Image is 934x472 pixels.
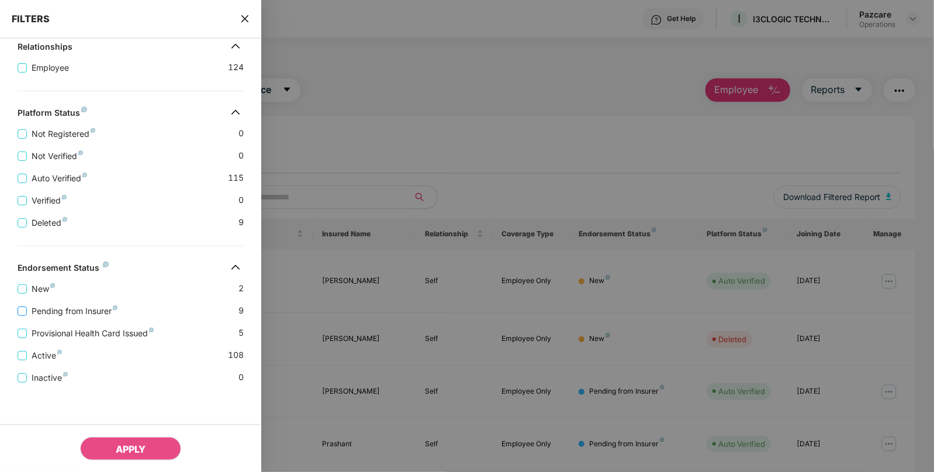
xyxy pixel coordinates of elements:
span: close [240,13,250,25]
span: Inactive [27,371,72,384]
img: svg+xml;base64,PHN2ZyB4bWxucz0iaHR0cDovL3d3dy53My5vcmcvMjAwMC9zdmciIHdpZHRoPSI4IiBoZWlnaHQ9IjgiIH... [63,217,67,222]
span: Employee [27,61,74,74]
img: svg+xml;base64,PHN2ZyB4bWxucz0iaHR0cDovL3d3dy53My5vcmcvMjAwMC9zdmciIHdpZHRoPSI4IiBoZWlnaHQ9IjgiIH... [82,173,87,177]
span: Pending from Insurer [27,305,122,318]
img: svg+xml;base64,PHN2ZyB4bWxucz0iaHR0cDovL3d3dy53My5vcmcvMjAwMC9zdmciIHdpZHRoPSIzMiIgaGVpZ2h0PSIzMi... [226,258,245,277]
span: Not Registered [27,128,100,140]
img: svg+xml;base64,PHN2ZyB4bWxucz0iaHR0cDovL3d3dy53My5vcmcvMjAwMC9zdmciIHdpZHRoPSIzMiIgaGVpZ2h0PSIzMi... [226,103,245,122]
div: Platform Status [18,108,87,122]
img: svg+xml;base64,PHN2ZyB4bWxucz0iaHR0cDovL3d3dy53My5vcmcvMjAwMC9zdmciIHdpZHRoPSI4IiBoZWlnaHQ9IjgiIH... [63,372,68,377]
span: 9 [238,216,244,229]
img: svg+xml;base64,PHN2ZyB4bWxucz0iaHR0cDovL3d3dy53My5vcmcvMjAwMC9zdmciIHdpZHRoPSI4IiBoZWlnaHQ9IjgiIH... [113,305,117,310]
img: svg+xml;base64,PHN2ZyB4bWxucz0iaHR0cDovL3d3dy53My5vcmcvMjAwMC9zdmciIHdpZHRoPSI4IiBoZWlnaHQ9IjgiIH... [149,328,154,332]
span: 0 [238,194,244,207]
span: Not Verified [27,150,88,163]
span: Auto Verified [27,172,92,185]
span: 108 [228,349,244,362]
img: svg+xml;base64,PHN2ZyB4bWxucz0iaHR0cDovL3d3dy53My5vcmcvMjAwMC9zdmciIHdpZHRoPSI4IiBoZWlnaHQ9IjgiIH... [57,350,62,354]
span: 5 [238,326,244,340]
div: Relationships [18,42,72,56]
img: svg+xml;base64,PHN2ZyB4bWxucz0iaHR0cDovL3d3dy53My5vcmcvMjAwMC9zdmciIHdpZHRoPSI4IiBoZWlnaHQ9IjgiIH... [103,261,109,267]
span: 9 [238,304,244,318]
span: 0 [238,149,244,163]
img: svg+xml;base64,PHN2ZyB4bWxucz0iaHR0cDovL3d3dy53My5vcmcvMjAwMC9zdmciIHdpZHRoPSI4IiBoZWlnaHQ9IjgiIH... [91,128,95,133]
button: APPLY [80,437,181,460]
span: FILTERS [12,13,50,25]
img: svg+xml;base64,PHN2ZyB4bWxucz0iaHR0cDovL3d3dy53My5vcmcvMjAwMC9zdmciIHdpZHRoPSI4IiBoZWlnaHQ9IjgiIH... [50,283,55,288]
span: 115 [228,171,244,185]
img: svg+xml;base64,PHN2ZyB4bWxucz0iaHR0cDovL3d3dy53My5vcmcvMjAwMC9zdmciIHdpZHRoPSIzMiIgaGVpZ2h0PSIzMi... [226,37,245,56]
span: Active [27,349,67,362]
img: svg+xml;base64,PHN2ZyB4bWxucz0iaHR0cDovL3d3dy53My5vcmcvMjAwMC9zdmciIHdpZHRoPSI4IiBoZWlnaHQ9IjgiIH... [78,150,83,155]
span: Deleted [27,216,72,229]
div: Endorsement Status [18,263,109,277]
span: 0 [238,127,244,140]
span: 2 [238,282,244,295]
span: New [27,282,60,295]
img: svg+xml;base64,PHN2ZyB4bWxucz0iaHR0cDovL3d3dy53My5vcmcvMjAwMC9zdmciIHdpZHRoPSI4IiBoZWlnaHQ9IjgiIH... [62,195,67,199]
span: Verified [27,194,71,207]
span: 0 [238,371,244,384]
img: svg+xml;base64,PHN2ZyB4bWxucz0iaHR0cDovL3d3dy53My5vcmcvMjAwMC9zdmciIHdpZHRoPSI4IiBoZWlnaHQ9IjgiIH... [81,106,87,112]
span: 124 [228,61,244,74]
span: Provisional Health Card Issued [27,327,158,340]
span: APPLY [116,443,146,455]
